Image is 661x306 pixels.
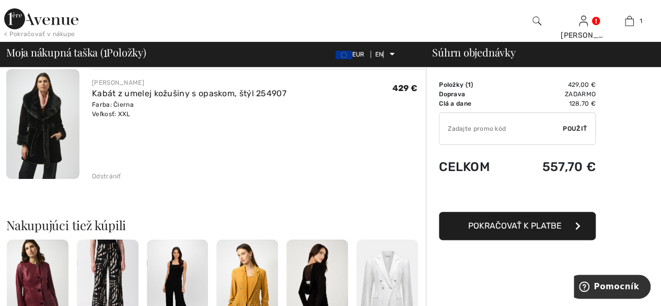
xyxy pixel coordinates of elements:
[574,275,651,301] iframe: Otvorí sa widget, kde nájdete viac informácií
[639,17,642,25] font: 1
[569,100,596,107] font: 128,70 €
[439,81,468,88] font: Položky (
[468,221,562,231] font: Pokračovať k platbe
[532,15,541,27] img: vyhľadať na webovej stránke
[432,45,515,59] font: Súhrn objednávky
[392,83,418,93] font: 429 €
[471,81,473,88] font: )
[6,217,126,233] font: Nakupujúci tiež kúpili
[375,51,384,58] font: EN
[439,212,596,240] button: Pokračovať k platbe
[468,81,471,88] font: 1
[607,15,652,27] a: 1
[439,160,490,174] font: Celkom
[92,173,121,180] font: Odstrániť
[561,31,622,40] font: [PERSON_NAME]
[107,45,146,59] font: Položky)
[92,79,144,86] font: [PERSON_NAME]
[92,88,286,98] a: Kabát z umelej kožušiny s opaskom, štýl 254907
[579,15,588,27] img: Moje informácie
[335,51,352,59] img: Euro
[103,42,107,60] font: 1
[352,51,365,58] font: EUR
[565,90,596,98] font: Zadarmo
[6,69,79,179] img: Kabát z umelej kožušiny s opaskom, štýl 254907
[542,160,596,174] font: 557,70 €
[439,90,465,98] font: Doprava
[579,16,588,26] a: Prihlásiť sa
[439,100,471,107] font: Clá a dane
[568,81,596,88] font: 429,00 €
[6,45,103,59] font: Moja nákupná taška (
[4,30,75,38] font: < Pokračovať v nákupe
[92,101,134,108] font: Farba: Čierna
[4,8,78,29] img: Prvá trieda
[92,110,131,118] font: Veľkosť: XXL
[563,125,587,132] font: Použiť
[439,185,596,208] iframe: PayPal
[439,113,563,144] input: Promo kód
[625,15,634,27] img: Moja taška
